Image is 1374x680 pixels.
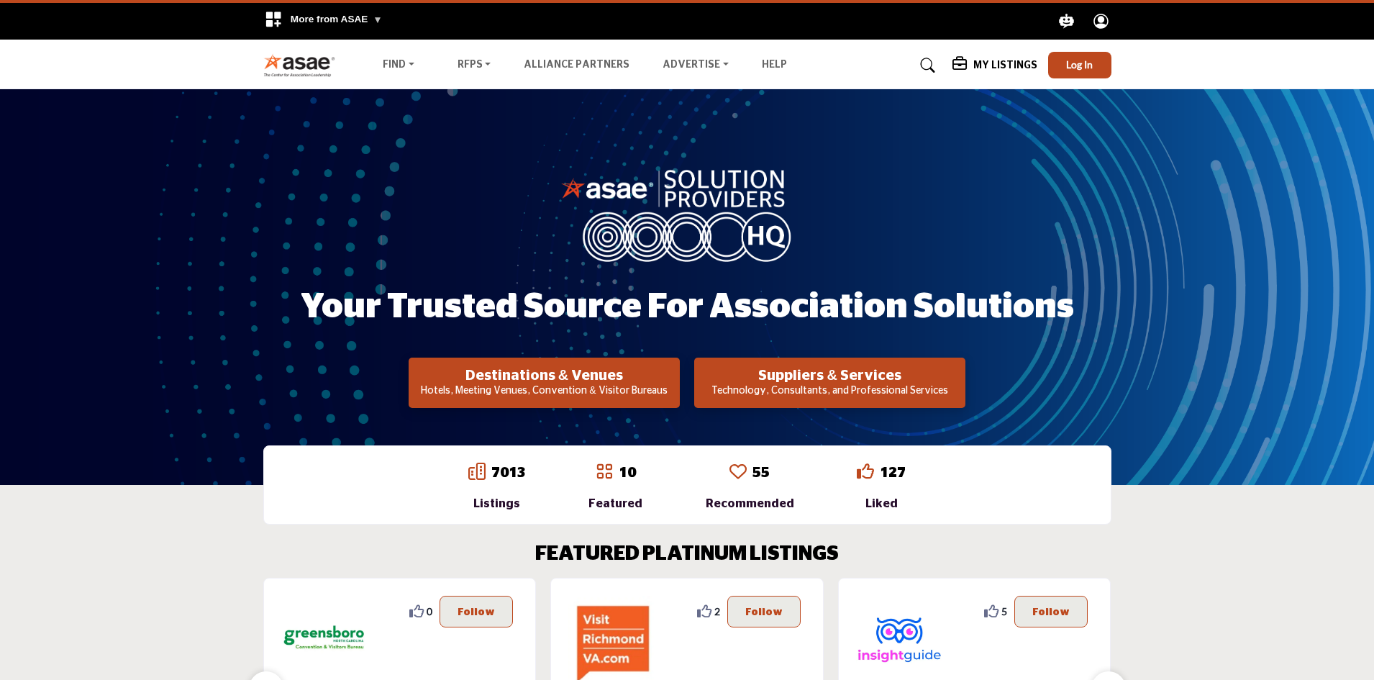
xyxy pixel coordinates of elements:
p: Follow [458,604,495,620]
h1: Your Trusted Source for Association Solutions [301,285,1074,330]
img: image [561,166,813,261]
div: Recommended [706,495,794,512]
a: Go to Recommended [729,463,747,483]
span: 5 [1001,604,1007,619]
span: More from ASAE [291,14,383,24]
a: Advertise [652,55,739,76]
a: 7013 [491,466,526,480]
span: 2 [714,604,720,619]
button: Follow [727,596,801,627]
img: Site Logo [263,53,343,77]
button: Follow [1014,596,1088,627]
h2: Destinations & Venues [413,367,675,384]
p: Technology, Consultants, and Professional Services [699,384,961,399]
a: 127 [880,466,906,480]
p: Follow [745,604,783,620]
a: RFPs [447,55,501,76]
button: Follow [440,596,513,627]
a: Find [373,55,424,76]
a: Go to Featured [596,463,613,483]
div: Featured [588,495,642,512]
div: Liked [857,495,906,512]
i: Go to Liked [857,463,874,480]
span: 0 [427,604,432,619]
a: 55 [752,466,770,480]
span: Log In [1066,58,1093,71]
p: Hotels, Meeting Venues, Convention & Visitor Bureaus [413,384,675,399]
div: More from ASAE [255,3,391,40]
a: Search [906,54,945,77]
button: Log In [1048,52,1111,78]
a: 10 [619,466,636,480]
a: Alliance Partners [524,60,629,70]
button: Destinations & Venues Hotels, Meeting Venues, Convention & Visitor Bureaus [409,358,680,408]
h5: My Listings [973,59,1037,72]
p: Follow [1032,604,1070,620]
button: Suppliers & Services Technology, Consultants, and Professional Services [694,358,965,408]
div: My Listings [952,57,1037,74]
h2: FEATURED PLATINUM LISTINGS [535,543,839,567]
h2: Suppliers & Services [699,367,961,384]
a: Help [762,60,787,70]
div: Listings [468,495,526,512]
